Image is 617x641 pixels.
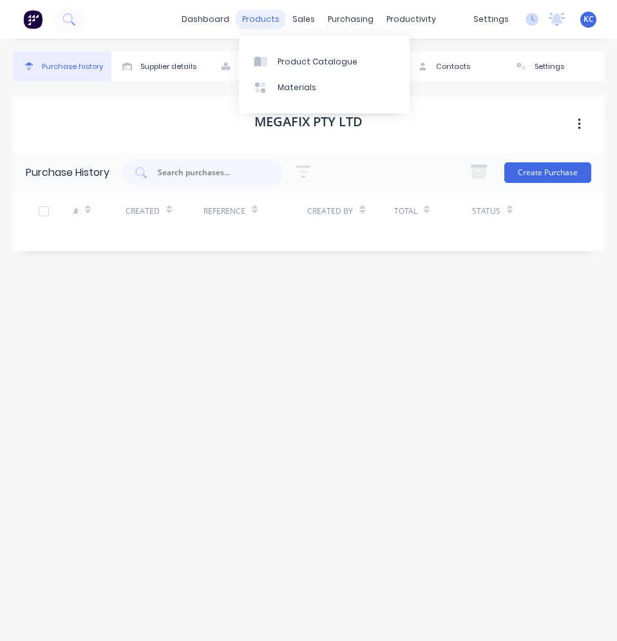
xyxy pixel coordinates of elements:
[254,114,363,129] h1: MEGAFIX PTY LTD
[584,14,594,25] span: KC
[204,206,245,217] div: Reference
[504,162,591,183] button: Create Purchase
[286,10,321,29] div: sales
[157,166,263,179] input: Search purchases...
[380,10,442,29] div: productivity
[467,10,515,29] div: settings
[126,206,160,217] div: Created
[239,75,410,100] a: Materials
[278,56,357,68] div: Product Catalogue
[239,48,410,74] a: Product Catalogue
[321,10,380,29] div: purchasing
[394,206,417,217] div: Total
[175,10,236,29] a: dashboard
[436,61,470,72] div: Contacts
[307,206,353,217] div: Created By
[472,206,500,217] div: Status
[140,61,196,72] div: Supplier details
[42,61,103,72] div: Purchase history
[236,10,286,29] div: products
[26,165,109,180] div: Purchase History
[13,52,111,81] button: Purchase history
[278,82,316,93] div: Materials
[111,52,210,81] button: Supplier details
[535,61,564,72] div: Settings
[23,10,43,29] img: Factory
[506,52,604,81] button: Settings
[210,52,308,81] button: Supplied products
[73,206,79,217] div: #
[407,52,506,81] button: Contacts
